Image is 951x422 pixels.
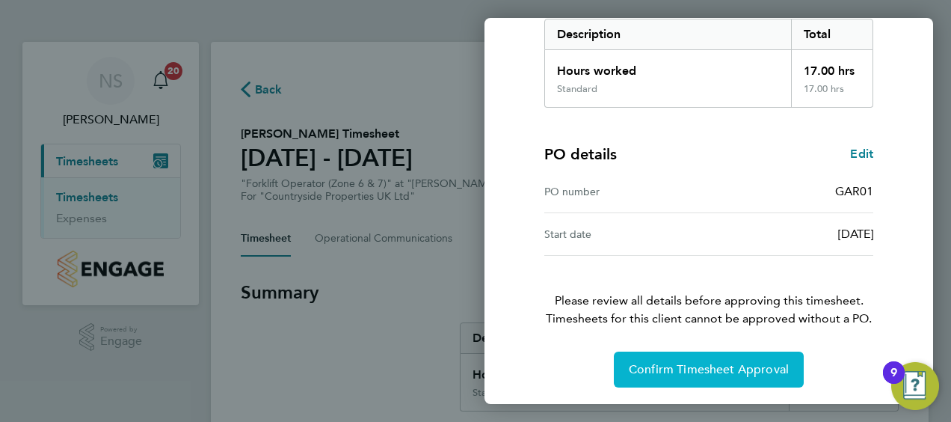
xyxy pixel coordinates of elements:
div: 9 [890,373,897,392]
div: Hours worked [545,50,791,83]
button: Open Resource Center, 9 new notifications [891,362,939,410]
a: Edit [850,145,873,163]
span: Timesheets for this client cannot be approved without a PO. [526,310,891,328]
div: Description [545,19,791,49]
div: PO number [544,183,709,201]
span: GAR01 [835,184,873,198]
div: Summary of 22 - 28 Sep 2025 [544,19,873,108]
span: Edit [850,147,873,161]
button: Confirm Timesheet Approval [614,352,804,388]
div: Total [791,19,873,49]
div: Standard [557,83,597,95]
div: 17.00 hrs [791,50,873,83]
span: Confirm Timesheet Approval [629,362,789,377]
div: Start date [544,225,709,243]
div: [DATE] [709,225,873,243]
p: Please review all details before approving this timesheet. [526,256,891,328]
h4: PO details [544,144,617,165]
div: 17.00 hrs [791,83,873,107]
